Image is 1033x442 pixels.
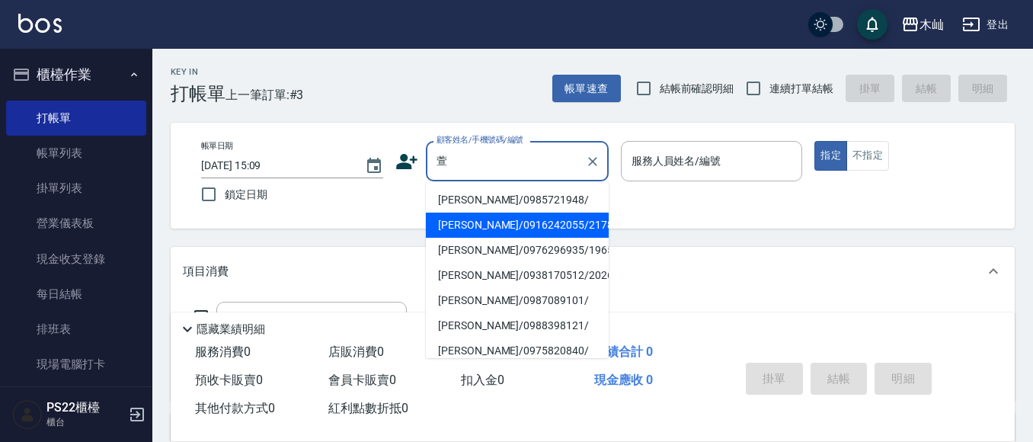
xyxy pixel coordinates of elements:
span: 業績合計 0 [594,344,653,359]
label: 帳單日期 [201,140,233,152]
span: 服務消費 0 [195,344,251,359]
li: [PERSON_NAME]/0916242055/21781 [426,213,609,238]
span: 會員卡販賣 0 [328,373,396,387]
li: [PERSON_NAME]/0985721948/ [426,187,609,213]
span: 店販消費 0 [328,344,384,359]
button: 指定 [814,141,847,171]
span: 扣入金 0 [461,373,504,387]
span: 其他付款方式 0 [195,401,275,415]
button: save [857,9,887,40]
span: 鎖定日期 [225,187,267,203]
button: 登出 [956,11,1015,39]
span: 現金應收 0 [594,373,653,387]
h3: 打帳單 [171,83,225,104]
p: 櫃台 [46,415,124,429]
span: 連續打單結帳 [769,81,833,97]
a: 每日結帳 [6,277,146,312]
li: [PERSON_NAME]/0938170512/20260 [426,263,609,288]
button: Open [377,310,401,335]
a: 打帳單 [6,101,146,136]
button: 木屾 [895,9,950,40]
button: 櫃檯作業 [6,55,146,94]
li: [PERSON_NAME]/0988398121/ [426,313,609,338]
div: 項目消費 [171,247,1015,296]
a: 掛單列表 [6,171,146,206]
h5: PS22櫃檯 [46,400,124,415]
a: 營業儀表板 [6,206,146,241]
a: 排班表 [6,312,146,347]
button: 帳單速查 [552,75,621,103]
span: 預收卡販賣 0 [195,373,263,387]
input: YYYY/MM/DD hh:mm [201,153,350,178]
button: Clear [582,151,603,172]
p: 項目消費 [183,264,229,280]
label: 顧客姓名/手機號碼/編號 [437,134,523,146]
span: 上一筆訂單:#3 [225,85,304,104]
li: [PERSON_NAME]/0975820840/ [426,338,609,364]
span: 紅利點數折抵 0 [328,401,408,415]
h2: Key In [171,67,225,77]
span: 結帳前確認明細 [660,81,734,97]
a: 帳單列表 [6,136,146,171]
div: 木屾 [919,15,944,34]
img: Logo [18,14,62,33]
li: [PERSON_NAME]/0987089101/ [426,288,609,313]
p: 隱藏業績明細 [197,322,265,338]
a: 現金收支登錄 [6,242,146,277]
button: Choose date, selected date is 2025-09-25 [356,148,392,184]
button: 不指定 [846,141,889,171]
li: [PERSON_NAME]/0976296935/19654 [426,238,609,263]
img: Person [12,399,43,430]
a: 現場電腦打卡 [6,347,146,382]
